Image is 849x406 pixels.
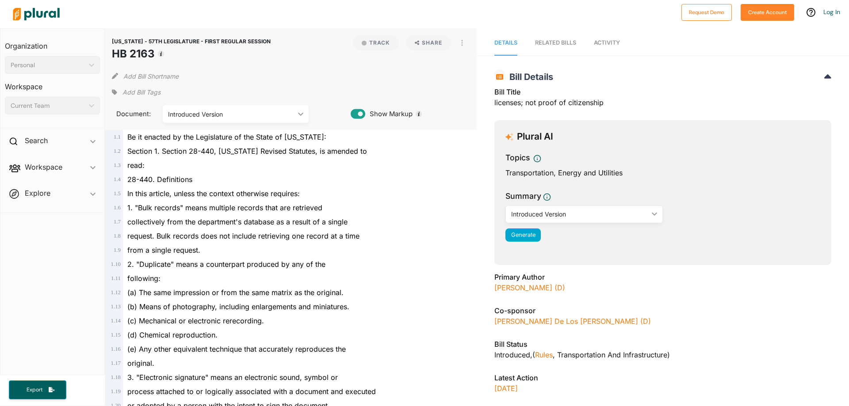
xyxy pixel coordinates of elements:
a: Rules [535,350,553,359]
span: 1 . 17 [111,360,121,366]
button: Share [406,35,451,50]
span: Details [494,39,517,46]
h3: Bill Status [494,339,831,349]
div: Tooltip anchor [415,110,423,118]
span: 1 . 13 [111,304,121,310]
a: Create Account [741,7,794,16]
div: Add tags [112,86,161,99]
span: (a) The same impression or from the same matrix as the original. [127,288,344,297]
button: Add Bill Shortname [123,69,179,83]
span: following: [127,274,161,283]
a: [PERSON_NAME] De Los [PERSON_NAME] (D) [494,317,651,326]
button: Share [402,35,455,50]
span: 3. "Electronic signature" means an electronic sound, symbol or [127,373,338,382]
h3: Bill Title [494,87,831,97]
span: 1 . 10 [111,261,121,267]
span: 2. "Duplicate" means a counterpart produced by any of the [127,260,325,269]
span: Transportation and Infrastructure [557,350,667,359]
span: Export [20,386,49,394]
span: read: [127,161,145,170]
button: Create Account [741,4,794,21]
span: 1 . 16 [111,346,121,352]
div: Introduced Version [168,110,294,119]
span: [US_STATE] - 57TH LEGISLATURE - FIRST REGULAR SESSION [112,38,271,45]
span: (b) Means of photography, including enlargements and miniatures. [127,302,349,311]
span: 1 . 14 [111,318,121,324]
span: Add Bill Tags [122,88,161,97]
a: [PERSON_NAME] (D) [494,283,565,292]
a: Activity [594,30,620,56]
div: Transportation, Energy and Utilities [505,167,820,178]
span: Section 1. Section 28-440, [US_STATE] Revised Statutes, is amended to [127,147,367,156]
span: (e) Any other equivalent technique that accurately reproduces the [127,345,346,353]
a: Details [494,30,517,56]
span: (c) Mechanical or electronic rerecording. [127,316,264,325]
button: Generate [505,228,541,242]
h3: Latest Action [494,372,831,383]
h3: Co-sponsor [494,305,831,316]
span: Document: [112,109,152,119]
span: 1 . 1 [114,134,121,140]
span: In this article, unless the context otherwise requires: [127,189,300,198]
div: Tooltip anchor [157,50,165,58]
span: 28-440. Definitions [127,175,192,184]
span: 1 . 5 [114,190,121,197]
span: process attached to or logically associated with a document and executed [127,387,376,396]
div: licenses; not proof of citizenship [494,87,831,113]
span: request. Bulk records does not include retrieving one record at a time [127,231,359,240]
span: 1 . 12 [111,289,121,296]
span: (d) Chemical reproduction. [127,330,218,339]
span: 1 . 3 [114,162,121,168]
h3: Plural AI [517,131,553,142]
div: Introduced , ( ) [494,349,831,360]
span: collectively from the department's database as a result of a single [127,217,348,226]
span: 1 . 7 [114,219,121,225]
span: from a single request. [127,246,200,254]
h3: Primary Author [494,272,831,282]
span: 1 . 11 [111,275,121,281]
span: 1 . 19 [111,388,121,395]
h2: Search [25,136,48,145]
span: 1 . 15 [111,332,121,338]
span: 1. "Bulk records" means multiple records that are retrieved [127,203,322,212]
span: Activity [594,39,620,46]
span: 1 . 6 [114,205,121,211]
h3: Workspace [5,74,100,93]
span: 1 . 18 [111,374,121,380]
h3: Summary [505,190,541,202]
div: Personal [11,61,85,70]
button: Track [353,35,399,50]
span: Be it enacted by the Legislature of the State of [US_STATE]: [127,133,326,141]
div: RELATED BILLS [535,38,576,47]
button: Request Demo [681,4,732,21]
a: Log In [823,8,840,16]
div: Introduced Version [511,209,648,219]
span: original. [127,359,154,368]
span: Generate [511,231,535,238]
p: [DATE] [494,383,831,394]
div: Current Team [11,101,85,110]
h1: HB 2163 [112,46,271,62]
a: RELATED BILLS [535,30,576,56]
span: Bill Details [505,72,553,82]
span: Show Markup [365,109,413,119]
h3: Organization [5,33,100,53]
span: 1 . 8 [114,233,121,239]
span: 1 . 9 [114,247,121,253]
h3: Topics [505,152,530,163]
span: 1 . 4 [114,176,121,182]
span: 1 . 2 [114,148,121,154]
a: Request Demo [681,7,732,16]
button: Export [9,380,66,399]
